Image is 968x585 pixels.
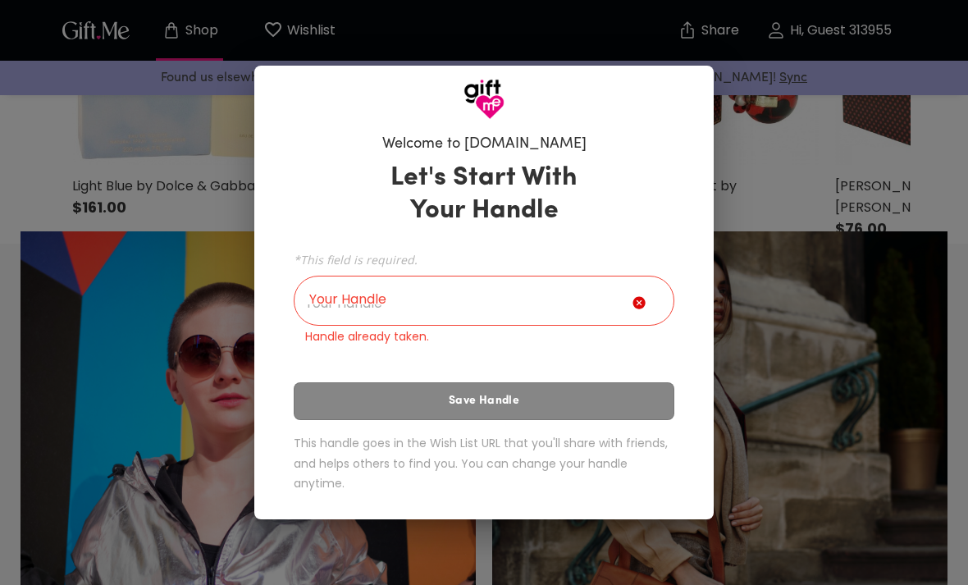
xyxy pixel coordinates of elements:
h3: Let's Start With Your Handle [370,162,598,227]
p: Handle already taken. [305,328,663,345]
h6: Welcome to [DOMAIN_NAME] [382,135,587,154]
img: GiftMe Logo [463,79,505,120]
span: *This field is required. [294,252,674,267]
h6: This handle goes in the Wish List URL that you'll share with friends, and helps others to find yo... [294,433,674,494]
input: Your Handle [294,280,632,326]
